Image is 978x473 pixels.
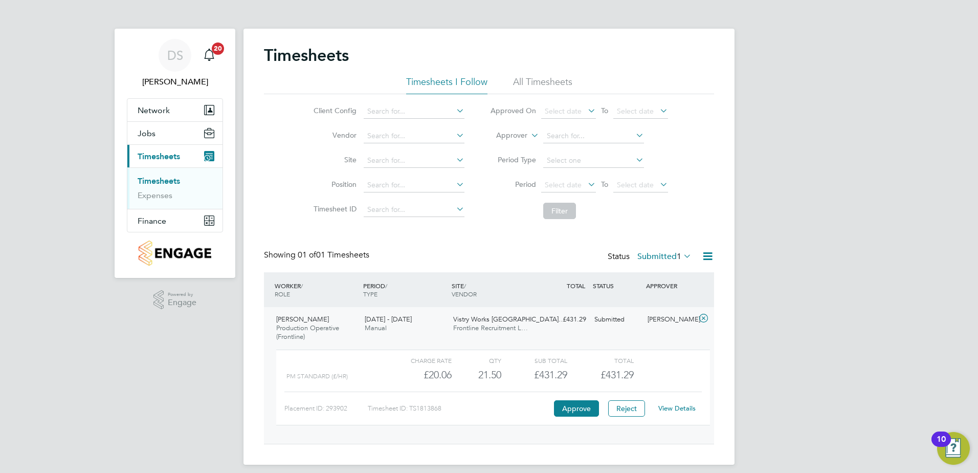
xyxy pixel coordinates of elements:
input: Search for... [364,104,464,119]
nav: Main navigation [115,29,235,278]
button: Reject [608,400,645,417]
label: Approved On [490,106,536,115]
span: Production Operative (Frontline) [276,324,339,341]
a: Expenses [138,190,172,200]
a: 20 [199,39,219,72]
div: SITE [449,276,538,303]
img: countryside-properties-logo-retina.png [139,241,211,266]
label: Position [310,180,357,189]
div: Timesheet ID: TS1813868 [368,400,551,417]
button: Approve [554,400,599,417]
div: Submitted [590,311,643,328]
span: Powered by [168,290,196,299]
span: [PERSON_NAME] [276,315,329,324]
a: Go to home page [127,241,223,266]
span: DS [167,49,183,62]
span: To [598,178,611,191]
span: 1 [677,251,681,262]
a: DS[PERSON_NAME] [127,39,223,88]
input: Search for... [364,129,464,143]
a: Powered byEngage [153,290,197,310]
a: View Details [658,404,696,413]
div: Status [608,250,694,264]
span: Select date [617,106,654,116]
div: Placement ID: 293902 [284,400,368,417]
label: Client Config [310,106,357,115]
div: 21.50 [452,367,501,383]
div: Sub Total [501,354,567,367]
label: Submitted [637,251,692,262]
div: APPROVER [643,276,697,295]
input: Search for... [364,178,464,192]
label: Period Type [490,155,536,164]
div: Showing [264,250,371,261]
span: VENDOR [452,290,477,298]
h2: Timesheets [264,45,349,66]
span: Manual [365,324,387,332]
span: / [301,282,303,290]
span: 01 Timesheets [298,250,369,260]
span: TYPE [363,290,377,298]
span: Select date [545,106,582,116]
div: 10 [937,439,946,453]
button: Network [127,99,223,121]
span: £431.29 [601,369,634,381]
span: 01 of [298,250,316,260]
input: Search for... [543,129,644,143]
li: All Timesheets [513,76,572,94]
span: To [598,104,611,117]
button: Filter [543,203,576,219]
span: [DATE] - [DATE] [365,315,412,324]
span: 20 [212,42,224,55]
li: Timesheets I Follow [406,76,487,94]
span: Frontline Recruitment L… [453,324,528,332]
label: Timesheet ID [310,204,357,213]
button: Open Resource Center, 10 new notifications [937,432,970,465]
div: Total [567,354,633,367]
div: STATUS [590,276,643,295]
input: Search for... [364,203,464,217]
label: Site [310,155,357,164]
span: Select date [617,180,654,189]
div: WORKER [272,276,361,303]
span: / [464,282,466,290]
label: Vendor [310,131,357,140]
span: TOTAL [567,282,585,290]
div: Timesheets [127,167,223,209]
button: Timesheets [127,145,223,167]
span: Timesheets [138,152,180,161]
span: PM Standard (£/HR) [286,373,348,380]
div: [PERSON_NAME] [643,311,697,328]
div: £431.29 [537,311,590,328]
div: PERIOD [361,276,449,303]
div: Charge rate [386,354,452,367]
label: Period [490,180,536,189]
span: ROLE [275,290,290,298]
div: £431.29 [501,367,567,383]
span: Dave Spiller [127,76,223,88]
span: Vistry Works [GEOGRAPHIC_DATA]… [453,315,565,324]
button: Jobs [127,122,223,144]
a: Timesheets [138,176,180,186]
span: Jobs [138,128,155,138]
span: Finance [138,216,166,226]
span: / [385,282,387,290]
span: Network [138,105,170,115]
label: Approver [481,131,527,141]
button: Finance [127,209,223,232]
span: Engage [168,298,196,307]
input: Select one [543,154,644,168]
input: Search for... [364,154,464,168]
div: QTY [452,354,501,367]
div: £20.06 [386,367,452,383]
span: Select date [545,180,582,189]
